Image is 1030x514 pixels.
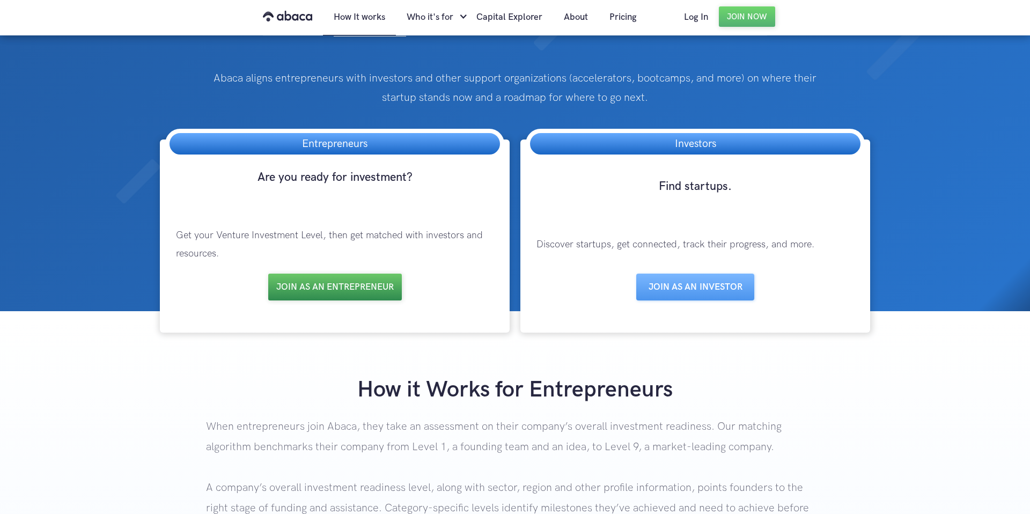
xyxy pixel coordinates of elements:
[357,376,673,403] strong: How it Works for Entrepreneurs
[165,216,504,274] p: Get your Venture Investment Level, then get matched with investors and resources.
[526,179,865,214] h3: Find startups.
[664,133,727,155] h3: Investors
[526,225,865,265] p: Discover startups, get connected, track their progress, and more.
[719,6,775,27] a: Join Now
[636,274,754,300] a: Join as aN INVESTOR
[206,69,824,107] p: Abaca aligns entrepreneurs with investors and other support organizations (accelerators, bootcamp...
[268,274,402,300] a: Join as an entrepreneur
[165,170,504,205] h3: Are you ready for investment?
[291,133,378,155] h3: Entrepreneurs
